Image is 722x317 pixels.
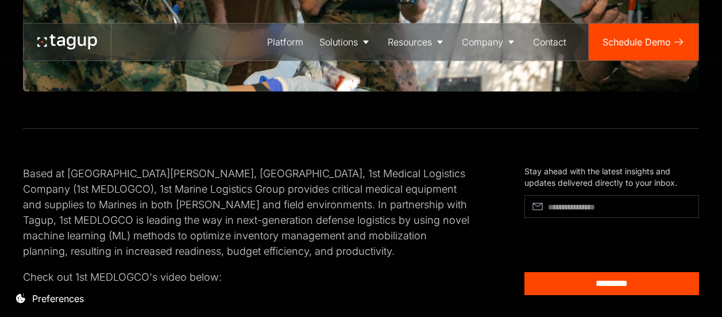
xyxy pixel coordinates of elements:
[525,24,574,60] a: Contact
[533,35,566,49] div: Contact
[603,35,671,49] div: Schedule Demo
[524,223,647,254] iframe: reCAPTCHA
[589,24,698,60] a: Schedule Demo
[311,24,380,60] a: Solutions
[319,35,358,49] div: Solutions
[259,24,311,60] a: Platform
[32,292,84,305] div: Preferences
[454,24,525,60] a: Company
[524,195,699,295] form: Article Subscribe
[524,166,699,188] div: Stay ahead with the latest insights and updates delivered directly to your inbox.
[23,269,469,285] p: Check out 1st MEDLOGCO's video below:
[380,24,454,60] a: Resources
[462,35,503,49] div: Company
[388,35,432,49] div: Resources
[267,35,303,49] div: Platform
[23,166,469,259] p: Based at [GEOGRAPHIC_DATA][PERSON_NAME], [GEOGRAPHIC_DATA], 1st Medical Logistics Company (1st ME...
